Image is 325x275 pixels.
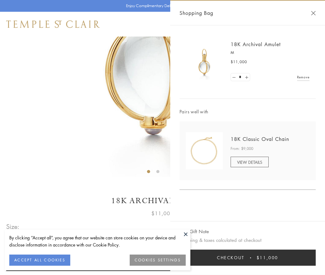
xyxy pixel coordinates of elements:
[180,9,213,17] span: Shopping Bag
[231,50,310,56] p: M
[151,209,174,217] span: $11,000
[186,43,223,81] img: 18K Archival Amulet
[6,195,319,206] h1: 18K Archival Amulet
[180,250,316,266] button: Checkout $11,000
[217,254,245,261] span: Checkout
[180,108,316,115] span: Pairs well with
[243,73,249,81] a: Set quantity to 2
[311,11,316,15] button: Close Shopping Bag
[231,136,289,142] a: 18K Classic Oval Chain
[231,146,253,152] span: From: $9,000
[231,59,247,65] span: $11,000
[257,254,278,261] span: $11,000
[186,132,223,169] img: N88865-OV18
[9,255,70,266] button: ACCEPT ALL COOKIES
[6,20,100,28] img: Temple St. Clair
[231,73,237,81] a: Set quantity to 0
[6,221,20,232] span: Size:
[297,74,310,81] a: Remove
[231,157,269,167] a: VIEW DETAILS
[130,255,186,266] button: COOKIES SETTINGS
[126,3,196,9] p: Enjoy Complimentary Delivery & Returns
[180,236,316,244] p: Shipping & taxes calculated at checkout
[237,159,262,165] span: VIEW DETAILS
[9,234,186,248] div: By clicking “Accept all”, you agree that our website can store cookies on your device and disclos...
[180,228,209,235] button: Add Gift Note
[231,41,281,48] a: 18K Archival Amulet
